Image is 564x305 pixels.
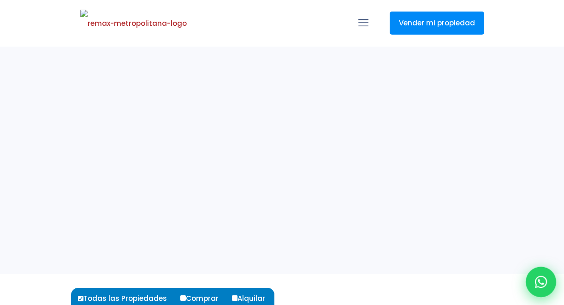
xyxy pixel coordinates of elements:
input: Comprar [180,295,186,301]
a: mobile menu [356,15,371,31]
img: remax-metropolitana-logo [80,10,187,37]
input: Alquilar [232,295,237,301]
a: Vender mi propiedad [390,12,484,35]
input: Todas las Propiedades [78,296,83,301]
